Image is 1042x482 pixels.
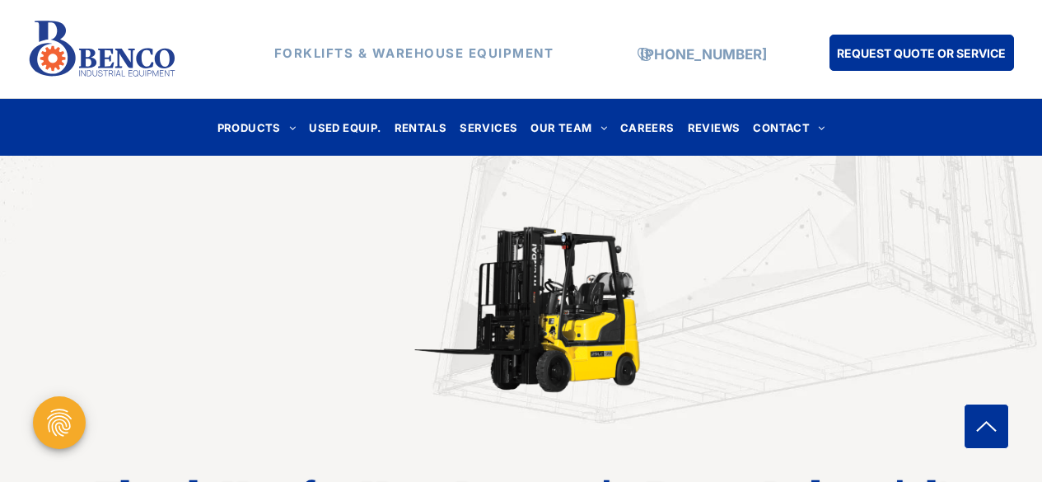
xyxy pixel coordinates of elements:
a: OUR TEAM [524,116,614,138]
a: SERVICES [453,116,524,138]
a: RENTALS [388,116,454,138]
span: REQUEST QUOTE OR SERVICE [837,38,1006,68]
a: CAREERS [614,116,681,138]
strong: FORKLIFTS & WAREHOUSE EQUIPMENT [274,45,554,61]
a: PRODUCTS [211,116,303,138]
a: REQUEST QUOTE OR SERVICE [829,35,1014,71]
a: CONTACT [746,116,831,138]
a: [PHONE_NUMBER] [640,46,767,63]
a: USED EQUIP. [302,116,387,138]
a: REVIEWS [681,116,747,138]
